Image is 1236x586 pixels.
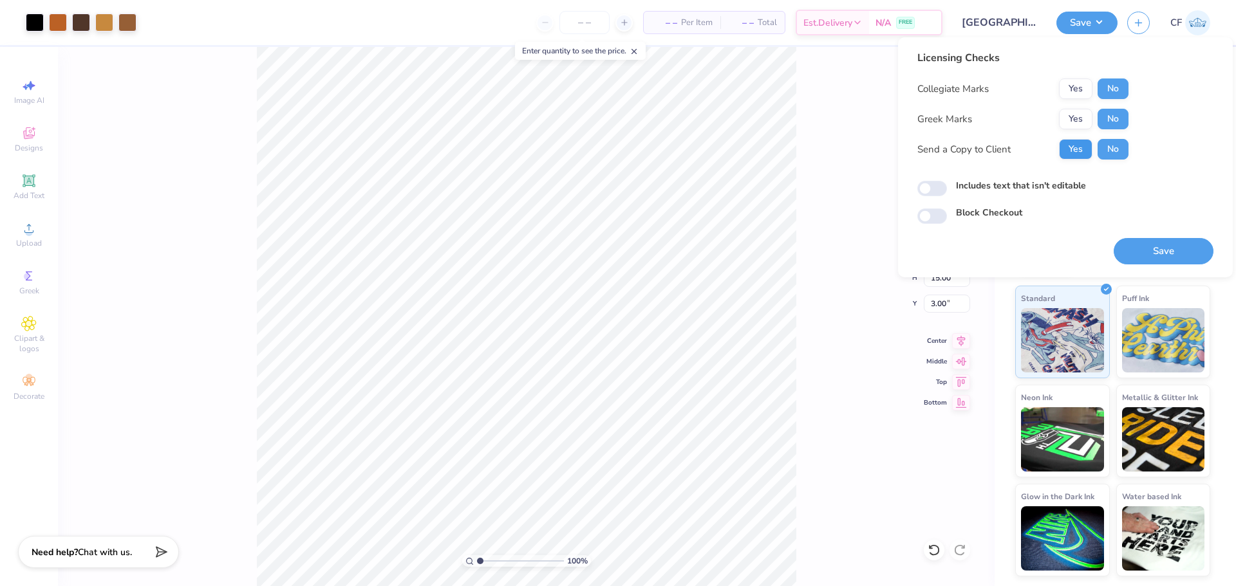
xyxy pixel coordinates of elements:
label: Block Checkout [956,206,1022,219]
div: Send a Copy to Client [917,142,1011,157]
span: Bottom [924,398,947,407]
span: Image AI [14,95,44,105]
span: Center [924,336,947,345]
span: Glow in the Dark Ink [1021,490,1094,503]
span: N/A [876,16,891,30]
div: Greek Marks [917,112,972,127]
button: Yes [1059,78,1092,99]
span: Water based Ink [1122,490,1181,503]
button: No [1098,78,1128,99]
span: CF [1170,15,1182,30]
button: Yes [1059,139,1092,160]
span: Metallic & Glitter Ink [1122,390,1198,404]
img: Water based Ink [1122,506,1205,571]
button: Yes [1059,109,1092,129]
span: Top [924,378,947,387]
span: Middle [924,357,947,366]
a: CF [1170,10,1210,35]
span: Designs [15,143,43,153]
span: Standard [1021,291,1055,305]
span: Greek [19,286,39,296]
label: Includes text that isn't editable [956,179,1086,192]
span: Clipart & logos [6,333,51,354]
span: – – [728,16,754,30]
span: Neon Ink [1021,390,1053,404]
input: – – [559,11,610,34]
span: – – [651,16,677,30]
span: Per Item [681,16,713,30]
span: Total [758,16,777,30]
span: FREE [899,18,912,27]
span: Decorate [14,391,44,401]
div: Licensing Checks [917,50,1128,66]
img: Neon Ink [1021,407,1104,472]
span: Chat with us. [78,546,132,558]
span: Upload [16,238,42,248]
button: Save [1114,238,1213,264]
img: Puff Ink [1122,308,1205,372]
button: No [1098,139,1128,160]
div: Collegiate Marks [917,82,989,96]
span: Est. Delivery [803,16,852,30]
input: Untitled Design [952,10,1047,35]
div: Enter quantity to see the price. [515,42,646,60]
img: Glow in the Dark Ink [1021,506,1104,571]
img: Standard [1021,308,1104,372]
span: Add Text [14,190,44,201]
button: No [1098,109,1128,129]
span: Puff Ink [1122,291,1149,305]
strong: Need help? [32,546,78,558]
img: Metallic & Glitter Ink [1122,407,1205,472]
button: Save [1056,12,1118,34]
span: 100 % [567,555,588,567]
img: Cholo Fernandez [1185,10,1210,35]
